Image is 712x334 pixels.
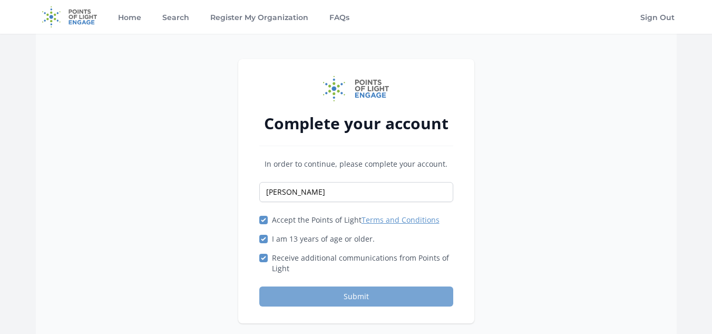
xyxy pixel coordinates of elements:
p: In order to continue, please complete your account. [259,159,453,169]
img: Points of Light Engage logo [323,76,389,101]
h2: Complete your account [259,114,453,133]
label: Accept the Points of Light [272,215,440,225]
a: Terms and Conditions [362,215,440,225]
input: Name [259,182,453,202]
label: I am 13 years of age or older. [272,234,375,244]
button: Submit [259,287,453,307]
label: Receive additional communications from Points of Light [272,253,453,274]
